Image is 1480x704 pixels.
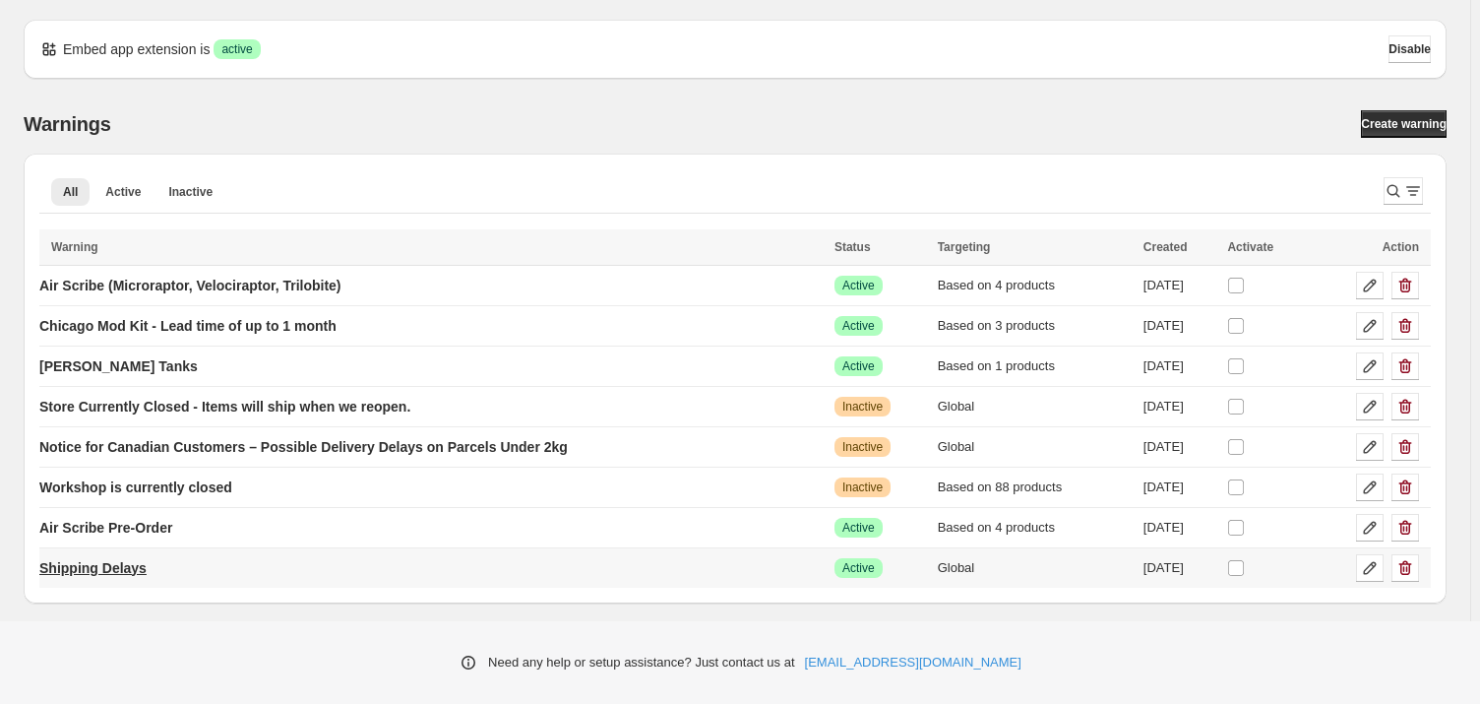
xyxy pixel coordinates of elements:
[39,356,198,376] p: [PERSON_NAME] Tanks
[1361,116,1447,132] span: Create warning
[1388,35,1431,63] button: Disable
[39,276,341,295] p: Air Scribe (Microraptor, Velociraptor, Trilobite)
[39,270,341,301] a: Air Scribe (Microraptor, Velociraptor, Trilobite)
[105,184,141,200] span: Active
[1361,110,1447,138] a: Create warning
[39,512,172,544] a: Air Scribe Pre-Order
[1143,478,1216,497] div: [DATE]
[39,391,410,422] a: Store Currently Closed - Items will ship when we reopen.
[1143,240,1188,254] span: Created
[842,480,883,495] span: Inactive
[39,518,172,538] p: Air Scribe Pre-Order
[1143,558,1216,578] div: [DATE]
[24,112,111,136] h2: Warnings
[1143,397,1216,416] div: [DATE]
[1143,316,1216,336] div: [DATE]
[938,397,1132,416] div: Global
[938,316,1132,336] div: Based on 3 products
[39,351,198,382] a: [PERSON_NAME] Tanks
[39,478,232,497] p: Workshop is currently closed
[168,184,213,200] span: Inactive
[805,653,1021,672] a: [EMAIL_ADDRESS][DOMAIN_NAME]
[842,439,883,455] span: Inactive
[938,558,1132,578] div: Global
[39,316,337,336] p: Chicago Mod Kit - Lead time of up to 1 month
[1143,437,1216,457] div: [DATE]
[834,240,871,254] span: Status
[842,520,875,536] span: Active
[938,478,1132,497] div: Based on 88 products
[221,41,252,57] span: active
[842,318,875,334] span: Active
[1143,356,1216,376] div: [DATE]
[842,358,875,374] span: Active
[842,560,875,576] span: Active
[39,310,337,342] a: Chicago Mod Kit - Lead time of up to 1 month
[39,558,147,578] p: Shipping Delays
[63,39,210,59] p: Embed app extension is
[1227,240,1273,254] span: Activate
[1143,276,1216,295] div: [DATE]
[842,399,883,415] span: Inactive
[1388,41,1431,57] span: Disable
[938,356,1132,376] div: Based on 1 products
[39,437,568,457] p: Notice for Canadian Customers – Possible Delivery Delays on Parcels Under 2kg
[39,552,147,584] a: Shipping Delays
[938,276,1132,295] div: Based on 4 products
[1384,177,1423,205] button: Search and filter results
[1383,240,1419,254] span: Action
[39,472,232,503] a: Workshop is currently closed
[938,240,991,254] span: Targeting
[39,431,568,463] a: Notice for Canadian Customers – Possible Delivery Delays on Parcels Under 2kg
[938,437,1132,457] div: Global
[39,397,410,416] p: Store Currently Closed - Items will ship when we reopen.
[938,518,1132,538] div: Based on 4 products
[51,240,98,254] span: Warning
[842,278,875,293] span: Active
[63,184,78,200] span: All
[1143,518,1216,538] div: [DATE]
